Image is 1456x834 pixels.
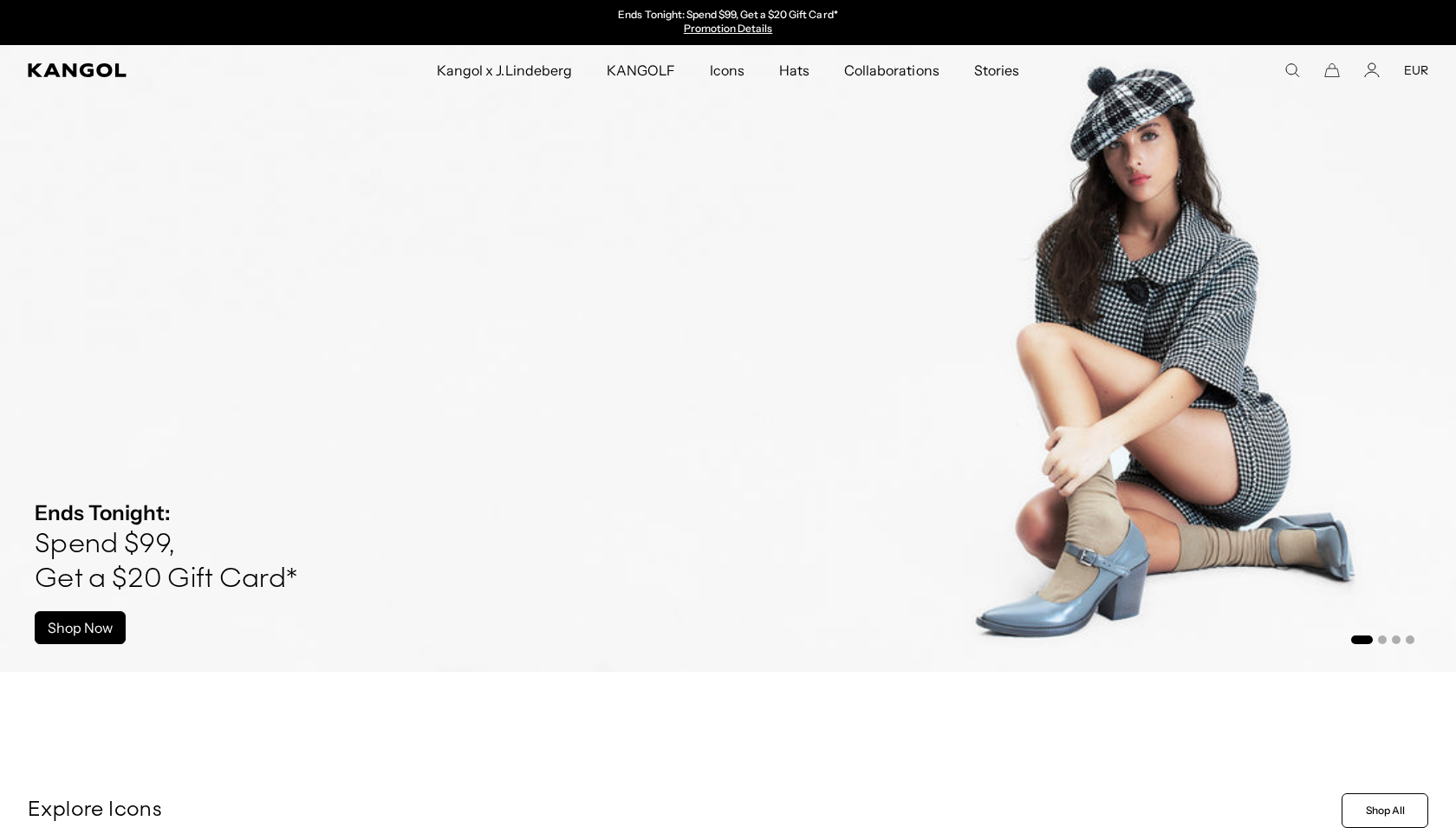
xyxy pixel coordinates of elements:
strong: Ends Tonight: [35,500,171,525]
div: Announcement [549,9,907,36]
a: Promotion Details [684,22,772,35]
button: Go to slide 1 [1351,635,1373,644]
span: Hats [779,45,809,95]
a: Kangol x J.Lindeberg [419,45,589,95]
a: Kangol [28,63,289,77]
h4: Get a $20 Gift Card* [35,563,297,597]
span: Icons [710,45,744,95]
ul: Select a slide to show [1349,632,1414,646]
a: Stories [957,45,1037,95]
span: KANGOLF [607,45,675,95]
button: Go to slide 2 [1378,635,1387,644]
summary: Search here [1284,62,1300,78]
p: Ends Tonight: Spend $99, Get a $20 Gift Card* [618,9,837,23]
button: Cart [1324,62,1340,78]
p: Explore Icons [28,798,1335,824]
a: Shop All [1342,793,1428,828]
button: Go to slide 3 [1392,635,1401,644]
span: Collaborations [844,45,939,95]
a: Shop Now [35,611,126,644]
a: KANGOLF [589,45,692,95]
span: Kangol x J.Lindeberg [437,45,572,95]
span: Stories [974,45,1019,95]
button: Go to slide 4 [1406,635,1414,644]
a: Collaborations [827,45,956,95]
h4: Spend $99, [35,528,297,563]
button: EUR [1404,62,1428,78]
div: 1 of 2 [549,9,907,36]
slideshow-component: Announcement bar [549,9,907,36]
a: Account [1364,62,1380,78]
a: Icons [692,45,762,95]
a: Hats [762,45,827,95]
